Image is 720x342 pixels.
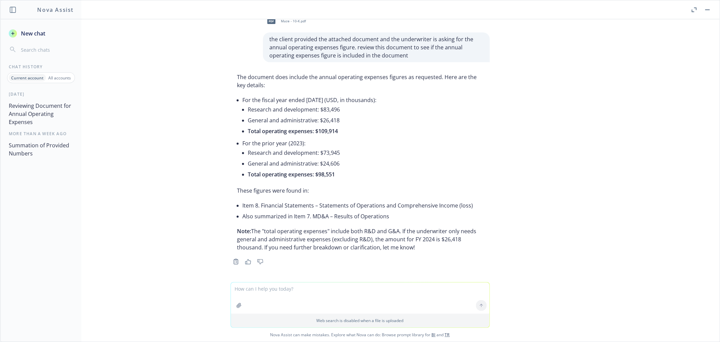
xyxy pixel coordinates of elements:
p: Web search is disabled when a file is uploaded [235,318,485,323]
span: Maze - 10-K.pdf [281,19,306,23]
div: [DATE] [1,91,81,97]
li: Research and development: $73,945 [248,147,483,158]
p: These figures were found in: [237,187,483,195]
span: pdf [267,19,275,24]
button: Thumbs down [255,257,266,266]
div: More than a week ago [1,131,81,137]
div: Chat History [1,64,81,70]
a: TR [445,332,450,338]
p: Current account [11,75,44,81]
button: Summation of Provided Numbers [6,139,76,160]
span: Note: [237,227,251,235]
span: Nova Assist can make mistakes. Explore what Nova can do: Browse prompt library for and [3,328,717,342]
span: Total operating expenses: $109,914 [248,127,338,135]
li: General and administrative: $24,606 [248,158,483,169]
div: pdfMaze - 10-K.pdf [263,13,308,30]
p: The "total operating expenses" include both R&D and G&A. If the underwriter only needs general an... [237,227,483,251]
li: General and administrative: $26,418 [248,115,483,126]
li: Research and development: $83,496 [248,104,483,115]
p: the client provided the attached document and the underwriter is asking for the annual operating ... [270,35,483,59]
svg: Copy to clipboard [233,259,239,265]
span: New chat [20,29,45,38]
button: New chat [6,27,76,40]
p: The document does include the annual operating expenses figures as requested. Here are the key de... [237,73,483,89]
h1: Nova Assist [37,6,74,14]
input: Search chats [20,45,73,54]
p: For the fiscal year ended [DATE] (USD, in thousands): [243,96,483,104]
li: Also summarized in Item 7. MD&A – Results of Operations [243,211,483,222]
a: BI [432,332,436,338]
li: Item 8. Financial Statements – Statements of Operations and Comprehensive Income (loss) [243,200,483,211]
p: For the prior year (2023): [243,139,483,147]
p: All accounts [48,75,71,81]
button: Reviewing Document for Annual Operating Expenses [6,100,76,128]
span: Total operating expenses: $98,551 [248,171,335,178]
